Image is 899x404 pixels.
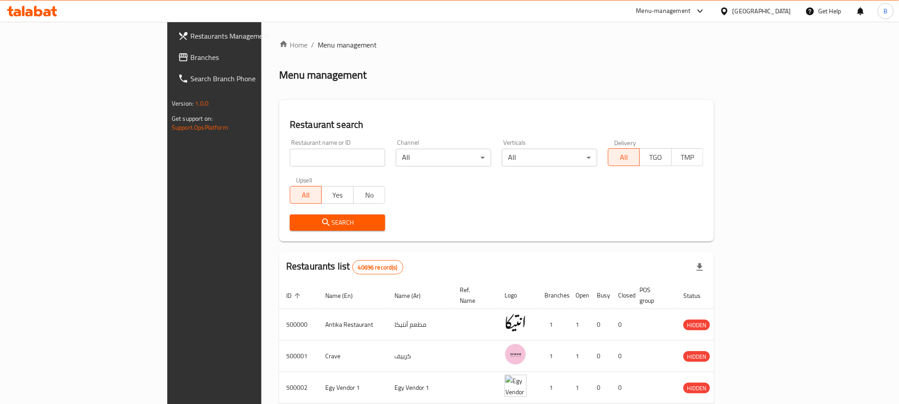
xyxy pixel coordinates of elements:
[683,383,710,393] span: HIDDEN
[505,375,527,397] img: Egy Vendor 1
[611,282,632,309] th: Closed
[279,40,714,50] nav: breadcrumb
[568,309,590,341] td: 1
[171,68,317,89] a: Search Branch Phone
[675,151,700,164] span: TMP
[353,186,385,204] button: No
[290,214,385,231] button: Search
[683,290,712,301] span: Status
[387,372,453,404] td: Egy Vendor 1
[190,31,310,41] span: Restaurants Management
[286,290,303,301] span: ID
[568,372,590,404] td: 1
[172,122,228,133] a: Support.OpsPlatform
[733,6,791,16] div: [GEOGRAPHIC_DATA]
[505,343,527,365] img: Crave
[614,139,636,146] label: Delivery
[321,186,353,204] button: Yes
[671,148,703,166] button: TMP
[639,285,666,306] span: POS group
[387,309,453,341] td: مطعم أنتيكا
[290,118,703,131] h2: Restaurant search
[608,148,640,166] button: All
[689,257,710,278] div: Export file
[590,282,611,309] th: Busy
[537,341,568,372] td: 1
[639,148,671,166] button: TGO
[683,352,710,362] span: HIDDEN
[643,151,668,164] span: TGO
[683,320,710,330] span: HIDDEN
[171,47,317,68] a: Branches
[190,73,310,84] span: Search Branch Phone
[502,149,597,166] div: All
[318,372,387,404] td: Egy Vendor 1
[190,52,310,63] span: Branches
[537,282,568,309] th: Branches
[171,25,317,47] a: Restaurants Management
[297,217,378,228] span: Search
[460,285,487,306] span: Ref. Name
[537,372,568,404] td: 1
[497,282,537,309] th: Logo
[279,68,367,82] h2: Menu management
[290,149,385,166] input: Search for restaurant name or ID..
[290,186,322,204] button: All
[394,290,432,301] span: Name (Ar)
[318,40,377,50] span: Menu management
[296,177,312,183] label: Upsell
[883,6,887,16] span: B
[325,290,364,301] span: Name (En)
[172,98,193,109] span: Version:
[611,341,632,372] td: 0
[318,309,387,341] td: Antika Restaurant
[325,189,350,202] span: Yes
[387,341,453,372] td: كرييف
[611,309,632,341] td: 0
[505,312,527,334] img: Antika Restaurant
[612,151,636,164] span: All
[294,189,318,202] span: All
[353,263,403,272] span: 40696 record(s)
[590,341,611,372] td: 0
[318,341,387,372] td: Crave
[195,98,209,109] span: 1.0.0
[568,341,590,372] td: 1
[172,113,213,124] span: Get support on:
[636,6,691,16] div: Menu-management
[286,260,403,274] h2: Restaurants list
[396,149,491,166] div: All
[683,351,710,362] div: HIDDEN
[590,372,611,404] td: 0
[352,260,403,274] div: Total records count
[568,282,590,309] th: Open
[611,372,632,404] td: 0
[537,309,568,341] td: 1
[357,189,382,202] span: No
[590,309,611,341] td: 0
